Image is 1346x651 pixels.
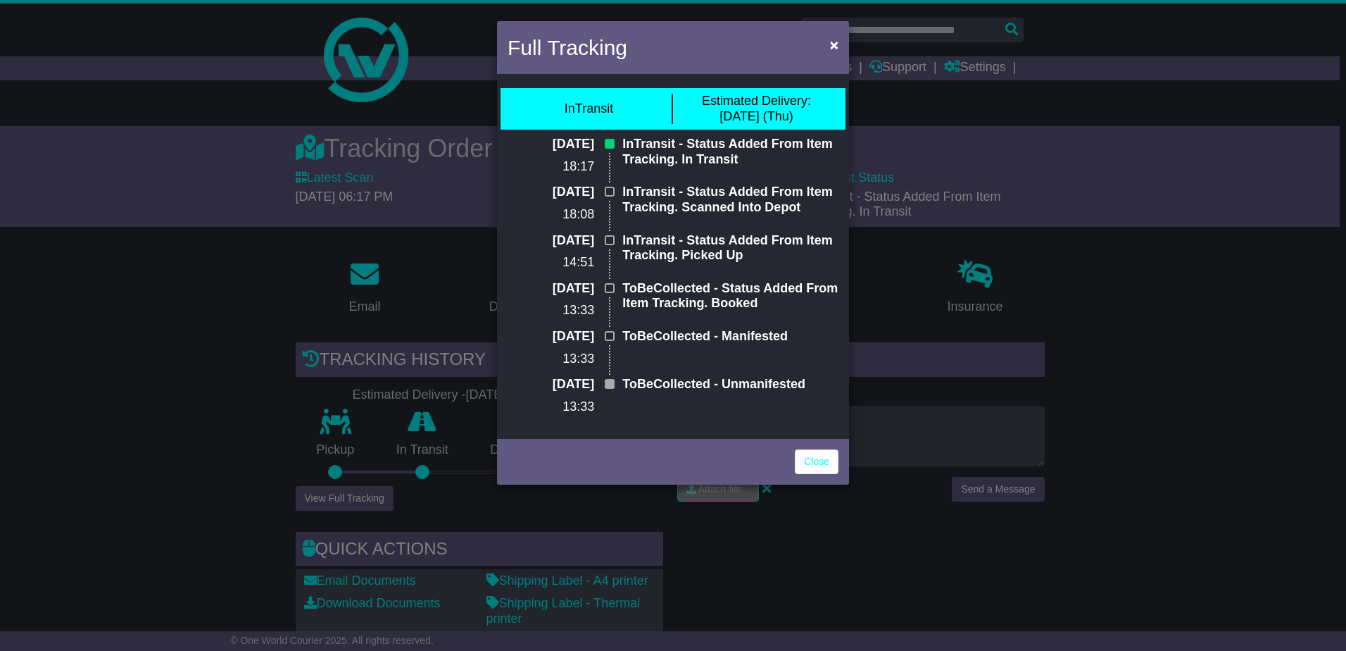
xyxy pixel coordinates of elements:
[622,185,838,215] p: InTransit - Status Added From Item Tracking. Scanned Into Depot
[702,94,811,124] div: [DATE] (Thu)
[508,303,594,318] p: 13:33
[702,94,811,108] span: Estimated Delivery:
[508,137,594,152] p: [DATE]
[795,449,838,474] a: Close
[508,399,594,415] p: 13:33
[622,137,838,167] p: InTransit - Status Added From Item Tracking. In Transit
[508,377,594,392] p: [DATE]
[508,159,594,175] p: 18:17
[508,281,594,297] p: [DATE]
[508,255,594,271] p: 14:51
[622,329,838,345] p: ToBeCollected - Manifested
[508,185,594,200] p: [DATE]
[565,101,613,117] div: InTransit
[508,207,594,223] p: 18:08
[508,32,627,63] h4: Full Tracking
[830,37,838,53] span: ×
[622,233,838,263] p: InTransit - Status Added From Item Tracking. Picked Up
[622,377,838,392] p: ToBeCollected - Unmanifested
[508,352,594,367] p: 13:33
[823,30,845,59] button: Close
[622,281,838,311] p: ToBeCollected - Status Added From Item Tracking. Booked
[508,233,594,249] p: [DATE]
[508,329,594,345] p: [DATE]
